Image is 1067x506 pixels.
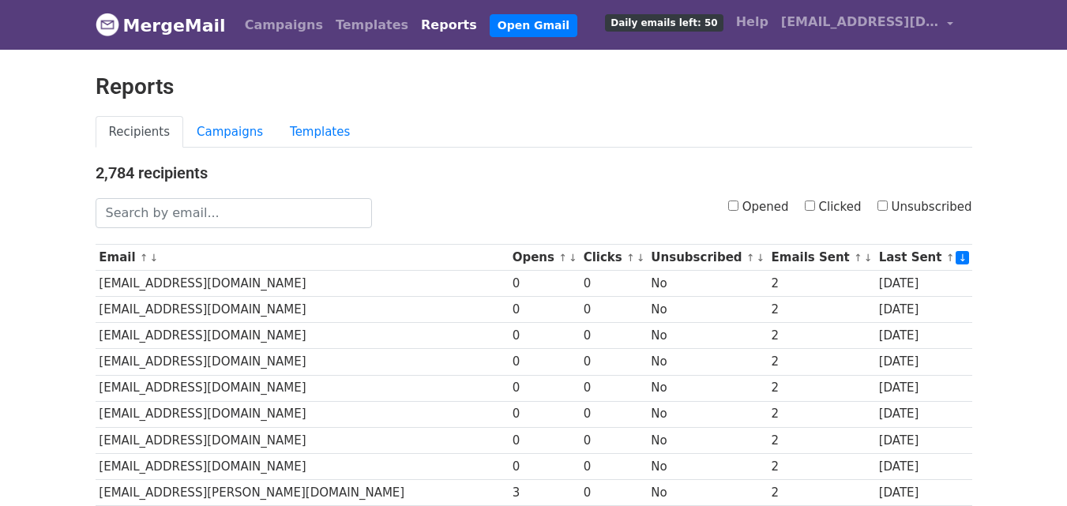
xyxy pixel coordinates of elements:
input: Clicked [805,201,815,211]
td: 2 [768,375,875,401]
td: 0 [509,349,580,375]
a: ↓ [757,252,765,264]
td: [EMAIL_ADDRESS][DOMAIN_NAME] [96,323,509,349]
th: Opens [509,245,580,271]
td: 0 [509,401,580,427]
a: ↑ [946,252,955,264]
a: Templates [276,116,363,148]
span: Daily emails left: 50 [605,14,723,32]
td: 0 [580,297,648,323]
td: No [648,427,768,453]
td: [DATE] [875,375,972,401]
td: 2 [768,349,875,375]
a: ↑ [140,252,148,264]
td: 0 [509,297,580,323]
td: 2 [768,453,875,479]
a: ↓ [150,252,159,264]
a: Daily emails left: 50 [599,6,729,38]
a: ↑ [854,252,862,264]
a: ↓ [956,251,969,264]
td: 0 [509,375,580,401]
td: 2 [768,297,875,323]
td: [EMAIL_ADDRESS][PERSON_NAME][DOMAIN_NAME] [96,479,509,505]
a: ↓ [637,252,645,264]
input: Search by email... [96,198,372,228]
a: ↑ [626,252,635,264]
td: [DATE] [875,427,972,453]
td: No [648,297,768,323]
td: [EMAIL_ADDRESS][DOMAIN_NAME] [96,271,509,297]
td: [DATE] [875,349,972,375]
td: No [648,375,768,401]
a: ↓ [864,252,873,264]
th: Emails Sent [768,245,875,271]
td: 0 [509,427,580,453]
td: 0 [509,323,580,349]
td: 2 [768,427,875,453]
td: No [648,271,768,297]
a: Reports [415,9,483,41]
th: Unsubscribed [648,245,768,271]
td: No [648,323,768,349]
td: 2 [768,323,875,349]
td: 0 [580,349,648,375]
td: [EMAIL_ADDRESS][DOMAIN_NAME] [96,453,509,479]
td: 0 [509,453,580,479]
td: [EMAIL_ADDRESS][DOMAIN_NAME] [96,375,509,401]
a: ↑ [558,252,567,264]
td: 0 [580,427,648,453]
a: MergeMail [96,9,226,42]
td: [EMAIL_ADDRESS][DOMAIN_NAME] [96,297,509,323]
td: [EMAIL_ADDRESS][DOMAIN_NAME] [96,349,509,375]
img: MergeMail logo [96,13,119,36]
a: Templates [329,9,415,41]
td: [EMAIL_ADDRESS][DOMAIN_NAME] [96,427,509,453]
a: [EMAIL_ADDRESS][DOMAIN_NAME] [775,6,960,43]
td: No [648,479,768,505]
td: 0 [580,271,648,297]
td: [DATE] [875,401,972,427]
label: Clicked [805,198,862,216]
a: Help [730,6,775,38]
td: 2 [768,271,875,297]
td: No [648,401,768,427]
td: [DATE] [875,479,972,505]
td: 0 [580,375,648,401]
input: Opened [728,201,738,211]
td: 0 [580,453,648,479]
td: [DATE] [875,297,972,323]
th: Email [96,245,509,271]
h4: 2,784 recipients [96,163,972,182]
td: 0 [580,323,648,349]
a: Campaigns [183,116,276,148]
span: [EMAIL_ADDRESS][DOMAIN_NAME] [781,13,939,32]
td: [DATE] [875,323,972,349]
a: Campaigns [239,9,329,41]
td: 0 [509,271,580,297]
td: 0 [580,401,648,427]
td: 2 [768,479,875,505]
th: Clicks [580,245,648,271]
td: No [648,453,768,479]
td: [EMAIL_ADDRESS][DOMAIN_NAME] [96,401,509,427]
th: Last Sent [875,245,972,271]
a: Recipients [96,116,184,148]
a: ↓ [569,252,577,264]
h2: Reports [96,73,972,100]
td: 0 [580,479,648,505]
a: ↑ [746,252,755,264]
td: 3 [509,479,580,505]
td: 2 [768,401,875,427]
label: Opened [728,198,789,216]
td: [DATE] [875,453,972,479]
a: Open Gmail [490,14,577,37]
input: Unsubscribed [877,201,888,211]
td: No [648,349,768,375]
td: [DATE] [875,271,972,297]
label: Unsubscribed [877,198,972,216]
